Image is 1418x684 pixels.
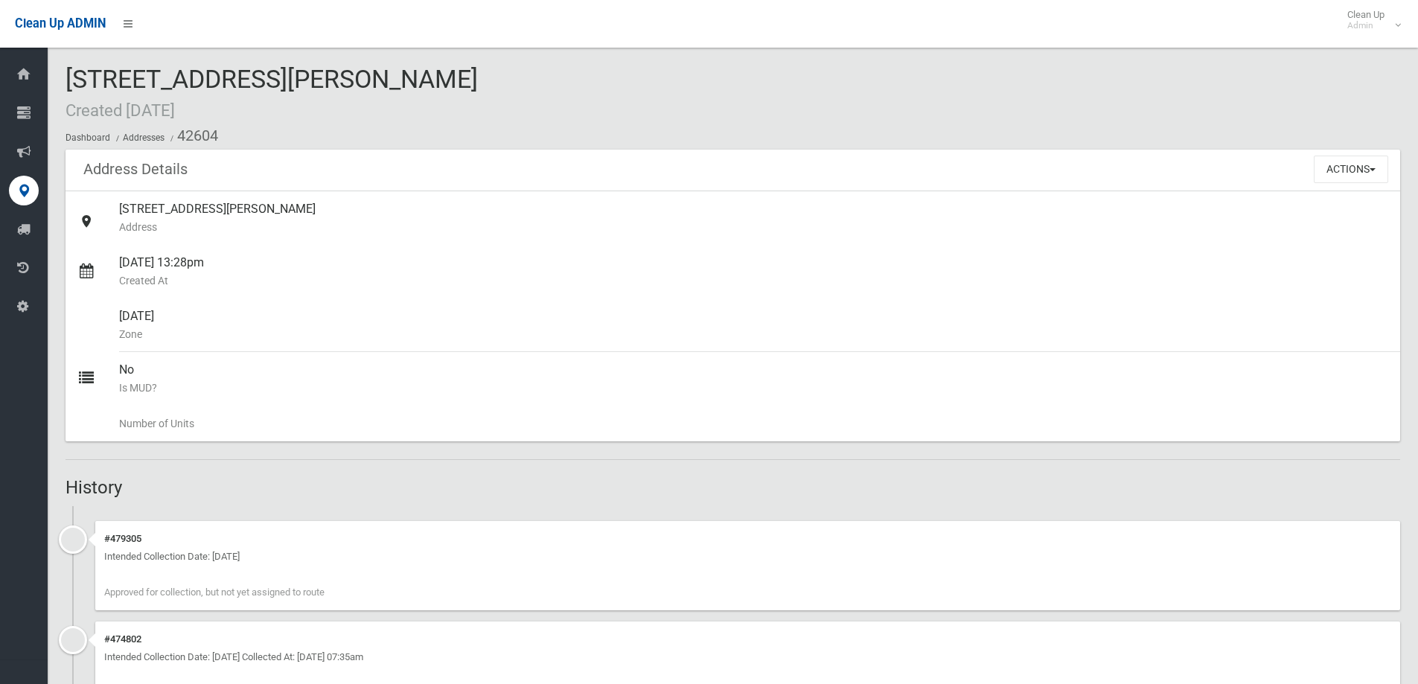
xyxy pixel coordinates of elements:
li: 42604 [167,122,218,150]
button: Actions [1314,156,1388,183]
div: Intended Collection Date: [DATE] Collected At: [DATE] 07:35am [104,648,1391,666]
small: Created At [119,272,1388,290]
small: Created [DATE] [66,100,175,120]
header: Address Details [66,155,205,184]
small: Is MUD? [119,379,1388,397]
h2: History [66,478,1400,497]
small: Number of Units [119,415,1388,432]
span: Clean Up ADMIN [15,16,106,31]
div: [DATE] 13:28pm [119,245,1388,298]
div: [STREET_ADDRESS][PERSON_NAME] [119,191,1388,245]
a: Addresses [123,132,165,143]
a: Dashboard [66,132,110,143]
span: [STREET_ADDRESS][PERSON_NAME] [66,64,478,122]
span: Clean Up [1340,9,1399,31]
a: #474802 [104,633,141,645]
a: #479305 [104,533,141,544]
div: No [119,352,1388,406]
small: Admin [1347,20,1385,31]
div: [DATE] [119,298,1388,352]
small: Address [119,218,1388,236]
small: Zone [119,325,1388,343]
div: Intended Collection Date: [DATE] [104,548,1391,566]
span: Approved for collection, but not yet assigned to route [104,586,325,598]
